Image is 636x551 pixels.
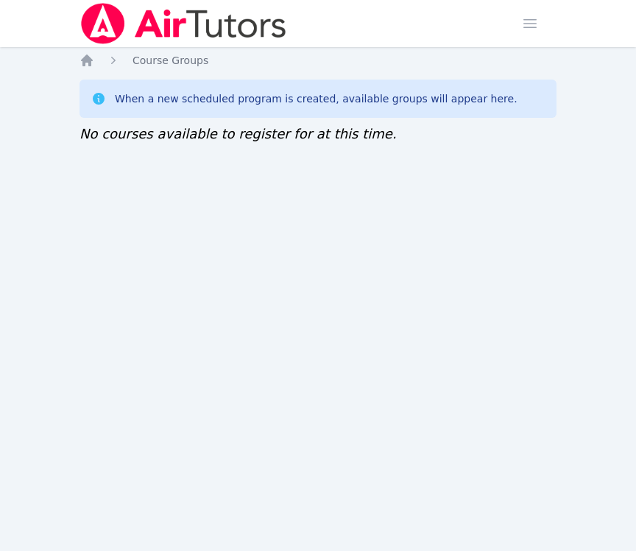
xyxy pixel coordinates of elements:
[79,53,556,68] nav: Breadcrumb
[79,3,288,44] img: Air Tutors
[79,126,397,141] span: No courses available to register for at this time.
[115,91,517,106] div: When a new scheduled program is created, available groups will appear here.
[132,53,208,68] a: Course Groups
[132,55,208,66] span: Course Groups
